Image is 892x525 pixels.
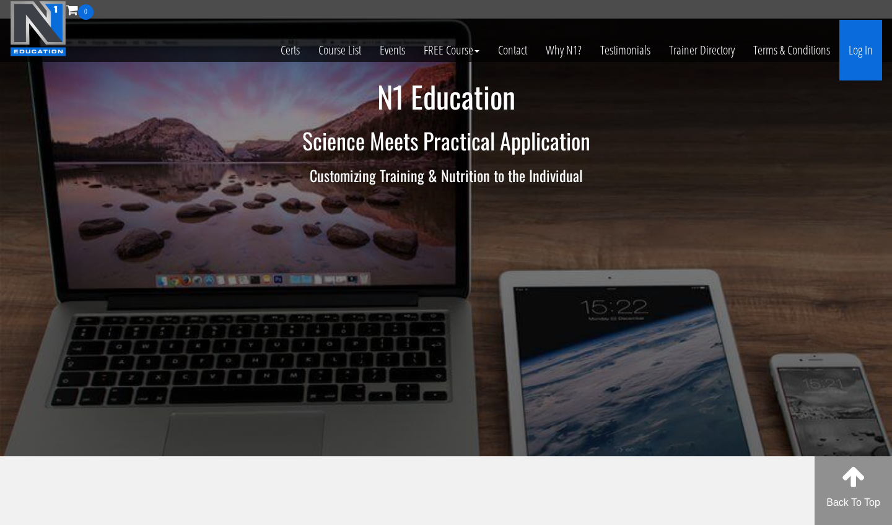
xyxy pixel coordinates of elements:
a: Log In [839,20,882,80]
a: Contact [489,20,536,80]
a: 0 [66,1,94,18]
h3: Customizing Training & Nutrition to the Individual [84,167,808,183]
img: n1-education [10,1,66,56]
a: Certs [271,20,309,80]
a: Terms & Conditions [744,20,839,80]
span: 0 [78,4,94,20]
a: Why N1? [536,20,591,80]
a: Testimonials [591,20,660,80]
h2: Science Meets Practical Application [84,128,808,153]
h1: N1 Education [84,80,808,113]
a: FREE Course [414,20,489,80]
a: Trainer Directory [660,20,744,80]
a: Events [370,20,414,80]
a: Course List [309,20,370,80]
